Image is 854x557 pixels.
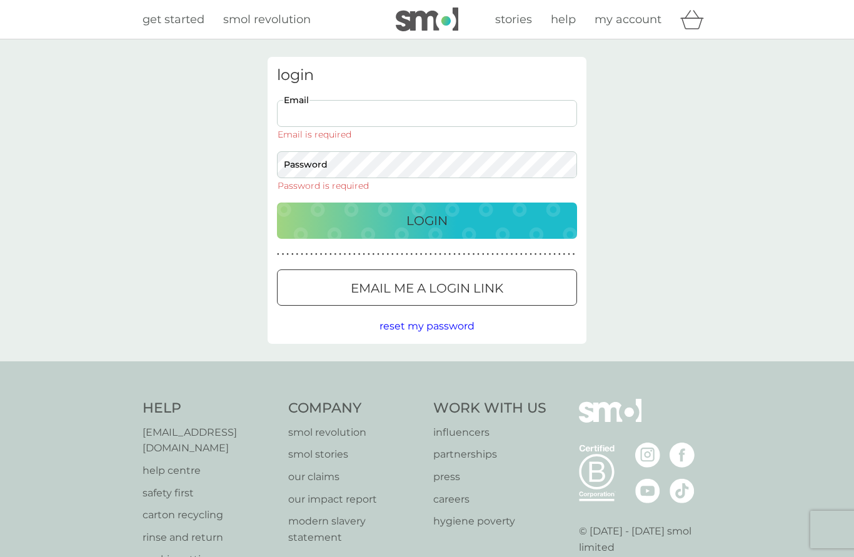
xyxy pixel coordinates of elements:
[310,251,313,258] p: ●
[544,251,546,258] p: ●
[433,469,546,485] a: press
[143,13,204,26] span: get started
[511,251,513,258] p: ●
[288,469,421,485] a: our claims
[568,251,570,258] p: ●
[520,251,523,258] p: ●
[363,251,365,258] p: ●
[396,251,399,258] p: ●
[573,251,575,258] p: ●
[401,251,403,258] p: ●
[324,251,327,258] p: ●
[277,181,369,190] div: Password is required
[143,463,276,479] a: help centre
[430,251,432,258] p: ●
[635,478,660,503] img: visit the smol Youtube page
[515,251,518,258] p: ●
[377,251,379,258] p: ●
[315,251,318,258] p: ●
[223,13,311,26] span: smol revolution
[535,251,537,258] p: ●
[433,446,546,463] a: partnerships
[223,11,311,29] a: smol revolution
[579,399,641,441] img: smol
[143,485,276,501] a: safety first
[415,251,418,258] p: ●
[501,251,503,258] p: ●
[143,507,276,523] a: carton recycling
[579,523,712,555] p: © [DATE] - [DATE] smol limited
[334,251,337,258] p: ●
[301,251,303,258] p: ●
[344,251,346,258] p: ●
[143,424,276,456] a: [EMAIL_ADDRESS][DOMAIN_NAME]
[277,203,577,239] button: Login
[368,251,370,258] p: ●
[351,278,503,298] p: Email me a login link
[277,251,279,258] p: ●
[143,11,204,29] a: get started
[433,513,546,529] a: hygiene poverty
[553,251,556,258] p: ●
[306,251,308,258] p: ●
[406,251,408,258] p: ●
[468,251,470,258] p: ●
[539,251,541,258] p: ●
[288,424,421,441] a: smol revolution
[595,13,661,26] span: my account
[143,399,276,418] h4: Help
[296,251,299,258] p: ●
[329,251,332,258] p: ●
[411,251,413,258] p: ●
[506,251,508,258] p: ●
[277,130,352,139] div: Email is required
[495,11,532,29] a: stories
[670,478,695,503] img: visit the smol Tiktok page
[444,251,446,258] p: ●
[433,399,546,418] h4: Work With Us
[439,251,441,258] p: ●
[595,11,661,29] a: my account
[551,11,576,29] a: help
[286,251,289,258] p: ●
[487,251,490,258] p: ●
[396,8,458,31] img: smol
[320,251,323,258] p: ●
[477,251,480,258] p: ●
[288,446,421,463] a: smol stories
[277,269,577,306] button: Email me a login link
[433,491,546,508] p: careers
[406,211,448,231] p: Login
[458,251,461,258] p: ●
[558,251,561,258] p: ●
[348,251,351,258] p: ●
[433,424,546,441] a: influencers
[453,251,456,258] p: ●
[143,529,276,546] a: rinse and return
[491,251,494,258] p: ●
[382,251,384,258] p: ●
[373,251,375,258] p: ●
[530,251,532,258] p: ●
[549,251,551,258] p: ●
[463,251,465,258] p: ●
[379,320,475,332] span: reset my password
[420,251,423,258] p: ●
[353,251,356,258] p: ●
[495,13,532,26] span: stories
[277,66,577,84] h3: login
[288,513,421,545] a: modern slavery statement
[482,251,485,258] p: ●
